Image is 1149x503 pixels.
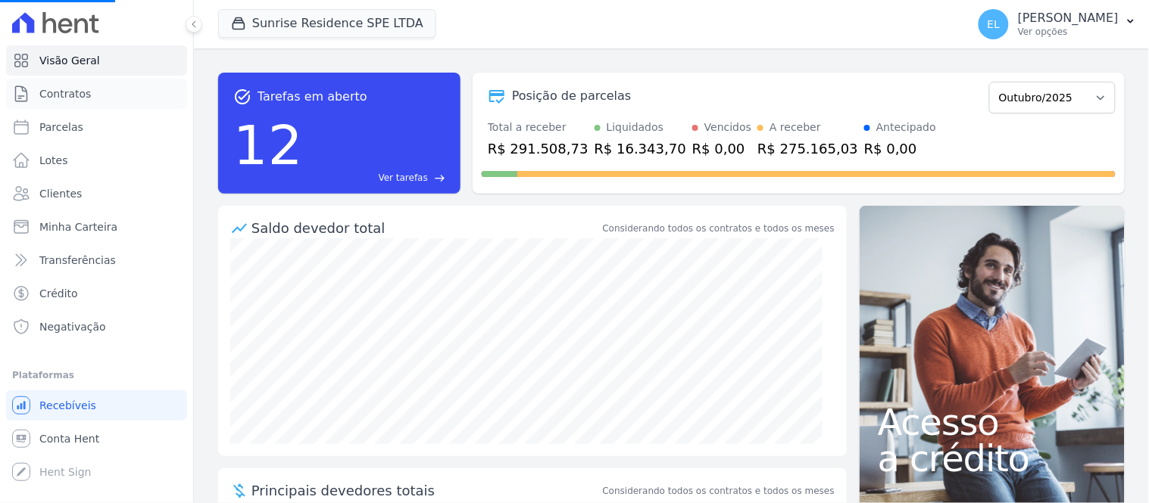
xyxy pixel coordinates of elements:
div: Total a receber [488,120,589,135]
span: Crédito [39,286,78,301]
button: Sunrise Residence SPE LTDA [218,9,436,38]
span: Lotes [39,153,68,168]
a: Negativação [6,312,187,342]
p: Ver opções [1018,26,1119,38]
span: Recebíveis [39,398,96,413]
a: Recebíveis [6,390,187,421]
div: Posição de parcelas [512,87,632,105]
button: EL [PERSON_NAME] Ver opções [966,3,1149,45]
div: R$ 291.508,73 [488,138,589,159]
a: Minha Carteira [6,212,187,242]
a: Ver tarefas east [309,171,445,185]
span: Contratos [39,86,91,101]
span: EL [988,19,1001,29]
span: Tarefas em aberto [258,88,367,106]
span: Considerando todos os contratos e todos os meses [603,484,835,498]
span: Parcelas [39,120,83,135]
span: task_alt [233,88,251,106]
div: Plataformas [12,366,181,384]
div: 12 [233,106,303,185]
span: Acesso [878,404,1107,440]
a: Lotes [6,145,187,175]
a: Contratos [6,79,187,109]
span: a crédito [878,440,1107,477]
div: Vencidos [704,120,751,135]
div: R$ 0,00 [864,138,936,159]
div: Saldo devedor total [251,218,600,238]
span: Minha Carteira [39,219,117,234]
a: Transferências [6,245,187,275]
a: Conta Hent [6,424,187,454]
div: R$ 275.165,03 [757,138,858,159]
span: Clientes [39,186,82,201]
span: Principais devedores totais [251,480,600,501]
a: Clientes [6,179,187,209]
span: Transferências [39,253,116,268]
div: R$ 0,00 [692,138,751,159]
a: Parcelas [6,112,187,142]
span: Ver tarefas [379,171,428,185]
div: R$ 16.343,70 [595,138,686,159]
span: Negativação [39,319,106,334]
span: Visão Geral [39,53,100,68]
a: Crédito [6,278,187,309]
p: [PERSON_NAME] [1018,11,1119,26]
div: Considerando todos os contratos e todos os meses [603,222,835,235]
a: Visão Geral [6,45,187,76]
div: Liquidados [607,120,664,135]
span: Conta Hent [39,431,99,446]
div: A receber [770,120,821,135]
div: Antecipado [876,120,936,135]
span: east [434,172,445,184]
